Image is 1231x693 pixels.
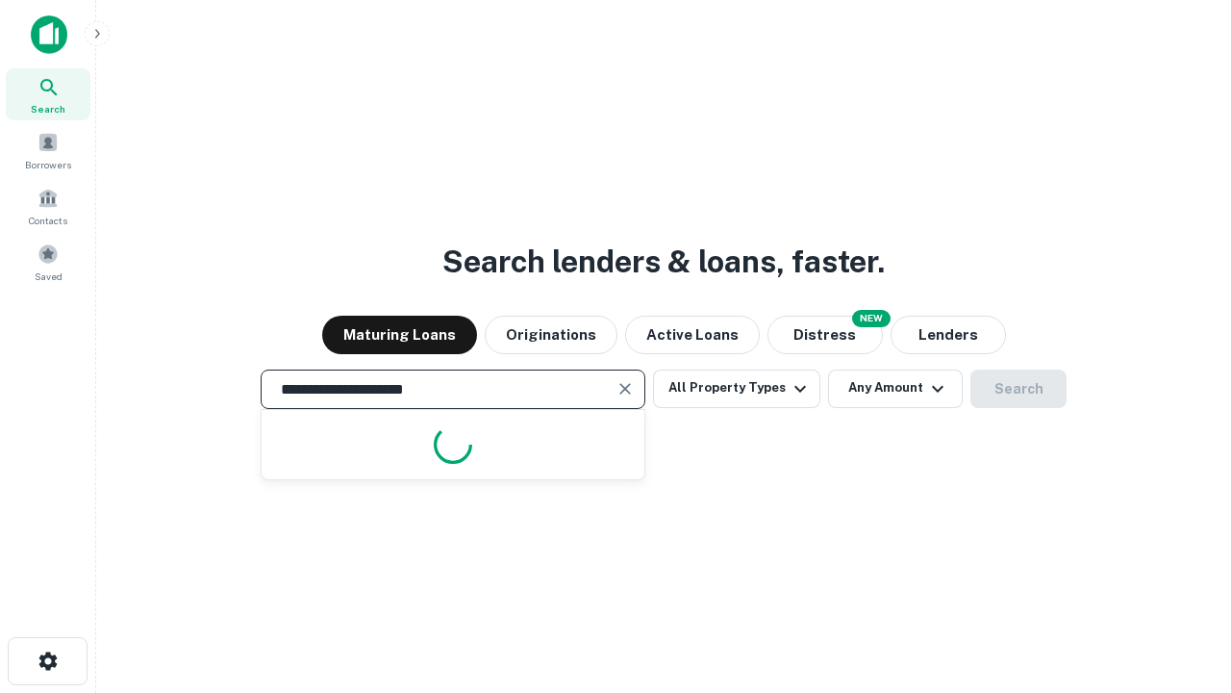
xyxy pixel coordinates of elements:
a: Contacts [6,180,90,232]
span: Saved [35,269,63,284]
a: Saved [6,236,90,288]
button: All Property Types [653,370,820,408]
button: Search distressed loans with lien and other non-mortgage details. [767,316,883,354]
div: NEW [852,310,891,327]
iframe: Chat Widget [1135,539,1231,631]
h3: Search lenders & loans, faster. [442,239,885,285]
span: Borrowers [25,157,71,172]
span: Search [31,101,65,116]
button: Lenders [891,316,1006,354]
a: Borrowers [6,124,90,176]
img: capitalize-icon.png [31,15,67,54]
button: Any Amount [828,370,963,408]
button: Originations [485,316,617,354]
a: Search [6,68,90,120]
span: Contacts [29,213,67,228]
button: Maturing Loans [322,316,477,354]
button: Active Loans [625,316,760,354]
button: Clear [612,375,639,402]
